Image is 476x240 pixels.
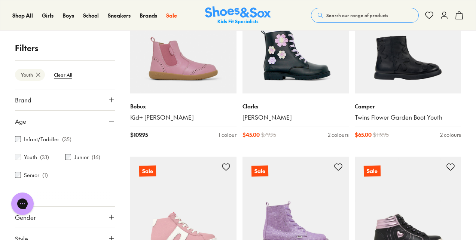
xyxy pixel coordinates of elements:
btn: Clear All [48,68,78,81]
p: ( 16 ) [92,153,100,161]
p: ( 35 ) [62,135,71,143]
p: ( 1 ) [42,171,48,179]
div: 2 colours [328,131,349,139]
div: 2 colours [440,131,461,139]
label: Infant/Toddler [24,135,59,143]
span: $ 79.95 [261,131,276,139]
a: [PERSON_NAME] [242,113,349,121]
a: School [83,12,99,19]
a: Brands [140,12,157,19]
label: Junior [74,153,89,161]
button: Brand [15,89,115,110]
span: $ 65.00 [355,131,372,139]
div: 1 colour [219,131,237,139]
span: Brand [15,95,31,104]
p: Camper [355,102,461,110]
label: Senior [24,171,39,179]
p: Bobux [130,102,237,110]
span: $ 109.95 [130,131,148,139]
button: Age [15,111,115,132]
p: Filters [15,42,115,54]
a: Shop All [12,12,33,19]
p: Clarks [242,102,349,110]
p: Sale [139,166,156,177]
p: Sale [364,166,381,177]
button: Gender [15,207,115,228]
a: Boys [62,12,74,19]
span: $ 45.00 [242,131,260,139]
a: Shoes & Sox [205,6,271,25]
a: Girls [42,12,54,19]
a: Kid+ [PERSON_NAME] [130,113,237,121]
btn: Youth [15,69,45,81]
button: Search our range of products [311,8,419,23]
span: $ 119.95 [373,131,389,139]
p: ( 33 ) [40,153,49,161]
iframe: Gorgias live chat messenger [7,190,37,218]
a: Sale [166,12,177,19]
label: Youth [24,153,37,161]
span: Age [15,117,26,126]
a: Twins Flower Garden Boot Youth [355,113,461,121]
a: Sneakers [108,12,131,19]
img: SNS_Logo_Responsive.svg [205,6,271,25]
p: Sale [251,166,268,177]
span: Search our range of products [326,12,388,19]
